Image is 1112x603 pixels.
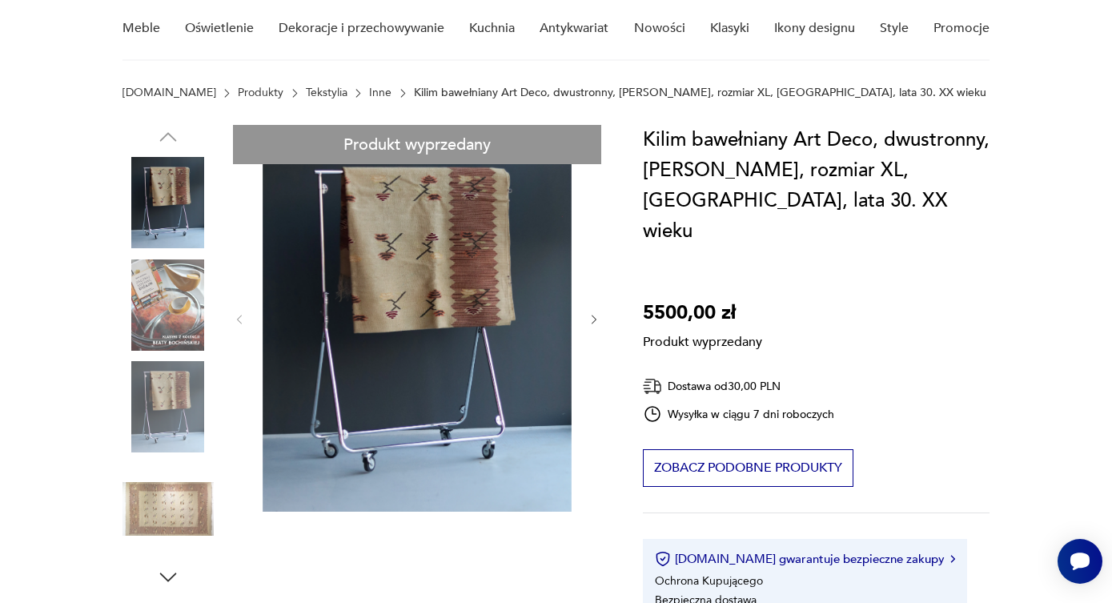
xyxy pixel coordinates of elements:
[369,86,391,99] a: Inne
[643,125,990,247] h1: Kilim bawełniany Art Deco, dwustronny, [PERSON_NAME], rozmiar XL, [GEOGRAPHIC_DATA], lata 30. XX ...
[950,555,955,563] img: Ikona strzałki w prawo
[655,573,763,589] li: Ochrona Kupującego
[643,404,835,424] div: Wysyłka w ciągu 7 dni roboczych
[643,376,662,396] img: Ikona dostawy
[643,449,853,487] button: Zobacz podobne produkty
[122,86,216,99] a: [DOMAIN_NAME]
[306,86,347,99] a: Tekstylia
[1058,539,1102,584] iframe: Smartsupp widget button
[643,376,835,396] div: Dostawa od 30,00 PLN
[643,328,762,351] p: Produkt wyprzedany
[655,551,671,567] img: Ikona certyfikatu
[238,86,283,99] a: Produkty
[655,551,955,567] button: [DOMAIN_NAME] gwarantuje bezpieczne zakupy
[414,86,986,99] p: Kilim bawełniany Art Deco, dwustronny, [PERSON_NAME], rozmiar XL, [GEOGRAPHIC_DATA], lata 30. XX ...
[643,298,762,328] p: 5500,00 zł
